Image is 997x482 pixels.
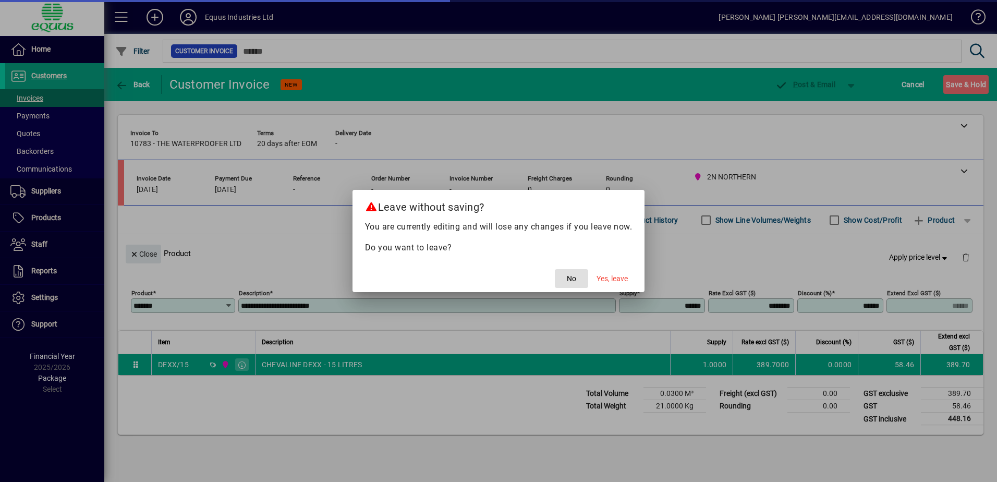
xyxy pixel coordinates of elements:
[592,269,632,288] button: Yes, leave
[365,242,633,254] p: Do you want to leave?
[352,190,645,220] h2: Leave without saving?
[597,273,628,284] span: Yes, leave
[555,269,588,288] button: No
[365,221,633,233] p: You are currently editing and will lose any changes if you leave now.
[567,273,576,284] span: No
